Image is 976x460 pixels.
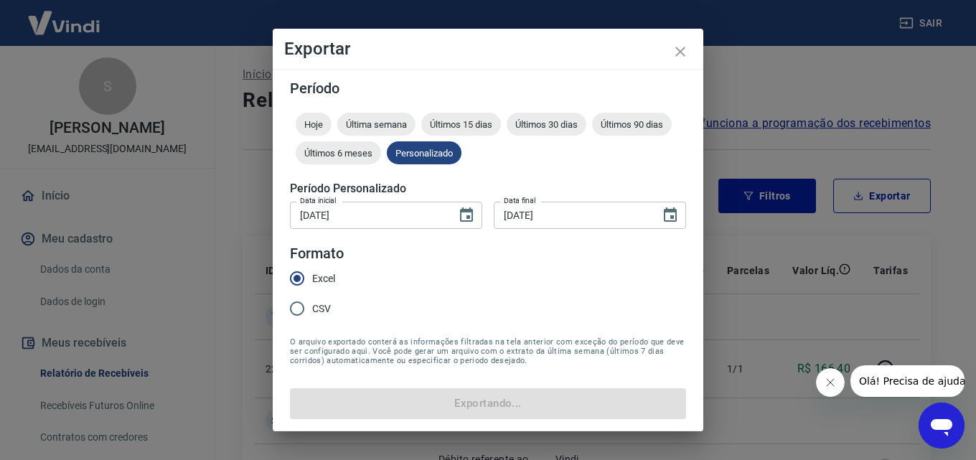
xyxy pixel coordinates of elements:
span: Últimos 90 dias [592,119,672,130]
h4: Exportar [284,40,692,57]
div: Última semana [337,113,416,136]
div: Últimos 90 dias [592,113,672,136]
span: Personalizado [387,148,461,159]
span: CSV [312,301,331,316]
label: Data inicial [300,195,337,206]
span: Excel [312,271,335,286]
span: Olá! Precisa de ajuda? [9,10,121,22]
div: Últimos 30 dias [507,113,586,136]
iframe: Fechar mensagem [816,368,845,397]
label: Data final [504,195,536,206]
legend: Formato [290,243,344,264]
span: Hoje [296,119,332,130]
iframe: Botão para abrir a janela de mensagens [919,403,965,449]
input: DD/MM/YYYY [290,202,446,228]
input: DD/MM/YYYY [494,202,650,228]
button: Choose date, selected date is 19 de ago de 2025 [656,201,685,230]
button: close [663,34,698,69]
span: Últimos 6 meses [296,148,381,159]
div: Hoje [296,113,332,136]
h5: Período [290,81,686,95]
span: Últimos 30 dias [507,119,586,130]
h5: Período Personalizado [290,182,686,196]
span: Últimos 15 dias [421,119,501,130]
div: Últimos 15 dias [421,113,501,136]
span: O arquivo exportado conterá as informações filtradas na tela anterior com exceção do período que ... [290,337,686,365]
iframe: Mensagem da empresa [850,365,965,397]
button: Choose date, selected date is 15 de ago de 2025 [452,201,481,230]
div: Personalizado [387,141,461,164]
div: Últimos 6 meses [296,141,381,164]
span: Última semana [337,119,416,130]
